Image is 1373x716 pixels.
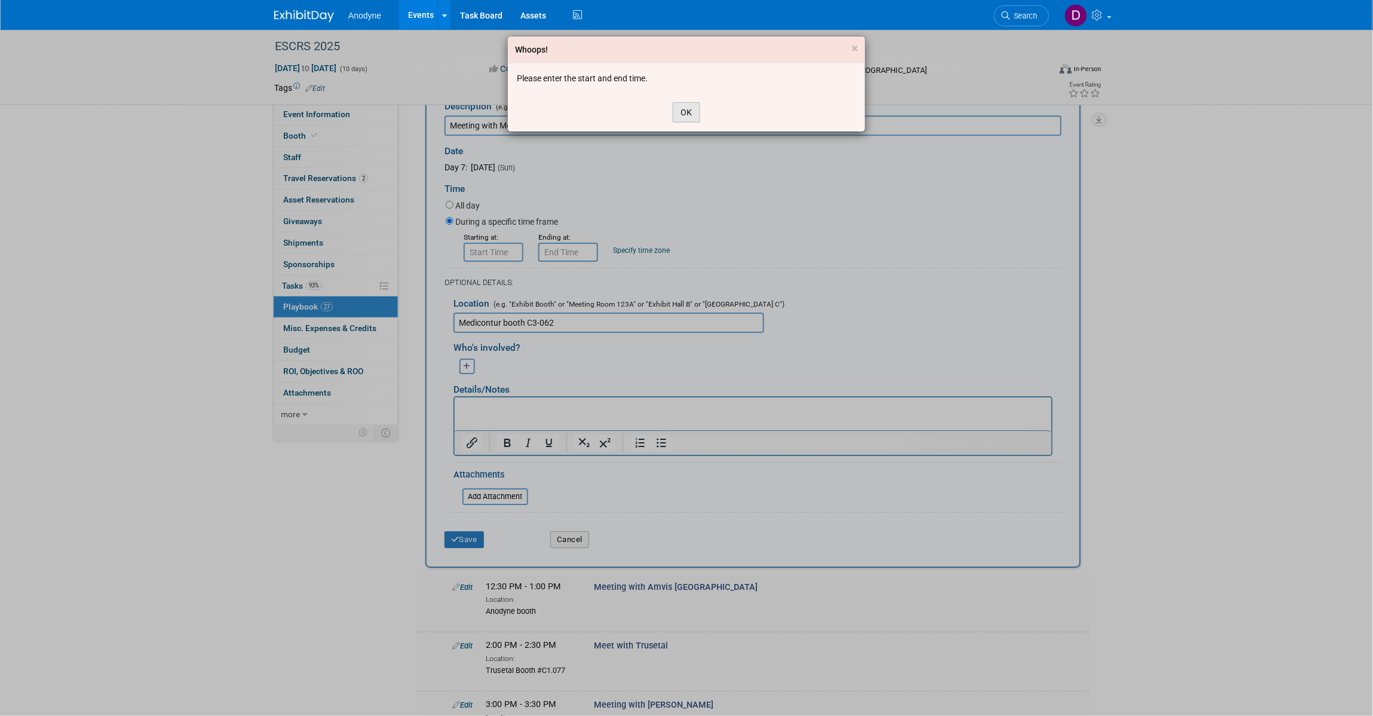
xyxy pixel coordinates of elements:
span: × [851,41,858,56]
button: Close [851,42,858,55]
body: Rich Text Area. Press ALT-0 for help. [7,5,591,17]
div: Whoops! [515,44,548,56]
div: Please enter the start and end time. [517,72,856,84]
button: OK [673,102,700,123]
